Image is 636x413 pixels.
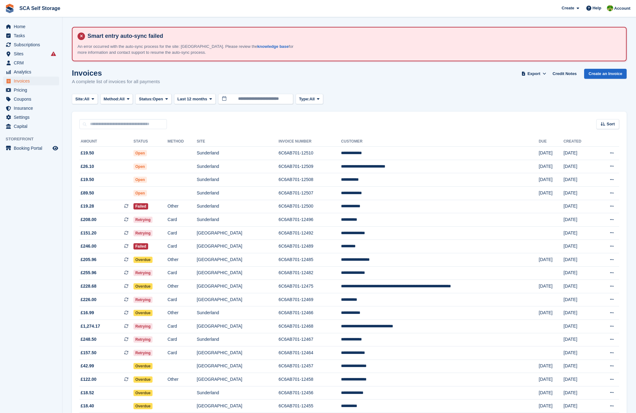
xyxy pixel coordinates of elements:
[168,213,197,227] td: Card
[3,122,59,131] a: menu
[563,186,596,200] td: [DATE]
[563,280,596,293] td: [DATE]
[14,58,51,67] span: CRM
[168,333,197,346] td: Card
[14,113,51,122] span: Settings
[539,253,563,266] td: [DATE]
[278,306,341,320] td: 6C6AB701-12466
[278,360,341,373] td: 6C6AB701-12457
[153,96,163,102] span: Open
[278,200,341,213] td: 6C6AB701-12500
[197,280,278,293] td: [GEOGRAPHIC_DATA]
[81,283,97,290] span: £228.68
[168,137,197,147] th: Method
[133,243,148,249] span: Failed
[81,176,94,183] span: £19.50
[104,96,120,102] span: Method:
[72,69,160,77] h1: Invoices
[3,40,59,49] a: menu
[539,160,563,173] td: [DATE]
[133,350,153,356] span: Retrying
[539,400,563,413] td: [DATE]
[197,160,278,173] td: Sunderland
[133,390,153,396] span: Overdue
[14,49,51,58] span: Sites
[197,346,278,360] td: [GEOGRAPHIC_DATA]
[133,403,153,409] span: Overdue
[563,160,596,173] td: [DATE]
[278,160,341,173] td: 6C6AB701-12509
[528,71,540,77] span: Export
[197,386,278,400] td: Sunderland
[14,22,51,31] span: Home
[79,137,133,147] th: Amount
[133,376,153,383] span: Overdue
[133,283,153,290] span: Overdue
[133,336,153,343] span: Retrying
[84,96,89,102] span: All
[3,68,59,76] a: menu
[81,296,97,303] span: £226.00
[168,240,197,253] td: Card
[550,69,579,79] a: Credit Notes
[81,203,94,209] span: £19.28
[607,5,613,11] img: Sam Chapman
[133,297,153,303] span: Retrying
[133,164,147,170] span: Open
[563,200,596,213] td: [DATE]
[51,51,56,56] i: Smart entry sync failures have occurred
[14,95,51,103] span: Coupons
[135,94,171,104] button: Status: Open
[3,58,59,67] a: menu
[197,306,278,320] td: Sunderland
[168,306,197,320] td: Other
[100,94,133,104] button: Method: All
[72,94,98,104] button: Site: All
[563,360,596,373] td: [DATE]
[563,173,596,187] td: [DATE]
[341,137,538,147] th: Customer
[168,280,197,293] td: Other
[3,22,59,31] a: menu
[562,5,574,11] span: Create
[133,217,153,223] span: Retrying
[278,266,341,280] td: 6C6AB701-12482
[81,403,94,409] span: £18.40
[563,240,596,253] td: [DATE]
[168,253,197,266] td: Other
[133,257,153,263] span: Overdue
[539,373,563,386] td: [DATE]
[81,390,94,396] span: £18.52
[3,49,59,58] a: menu
[14,86,51,94] span: Pricing
[14,68,51,76] span: Analytics
[3,113,59,122] a: menu
[81,363,94,369] span: £42.99
[14,144,51,153] span: Booking Portal
[133,323,153,330] span: Retrying
[197,400,278,413] td: [GEOGRAPHIC_DATA]
[563,346,596,360] td: [DATE]
[563,333,596,346] td: [DATE]
[81,350,97,356] span: £157.50
[119,96,125,102] span: All
[563,293,596,306] td: [DATE]
[81,269,97,276] span: £255.96
[133,310,153,316] span: Overdue
[539,173,563,187] td: [DATE]
[168,293,197,306] td: Card
[563,226,596,240] td: [DATE]
[563,320,596,333] td: [DATE]
[197,373,278,386] td: [GEOGRAPHIC_DATA]
[52,144,59,152] a: Preview store
[278,333,341,346] td: 6C6AB701-12467
[133,203,148,209] span: Failed
[278,147,341,160] td: 6C6AB701-12510
[139,96,153,102] span: Status:
[197,253,278,266] td: [GEOGRAPHIC_DATA]
[278,226,341,240] td: 6C6AB701-12492
[278,253,341,266] td: 6C6AB701-12485
[81,216,97,223] span: £208.00
[133,137,168,147] th: Status
[563,400,596,413] td: [DATE]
